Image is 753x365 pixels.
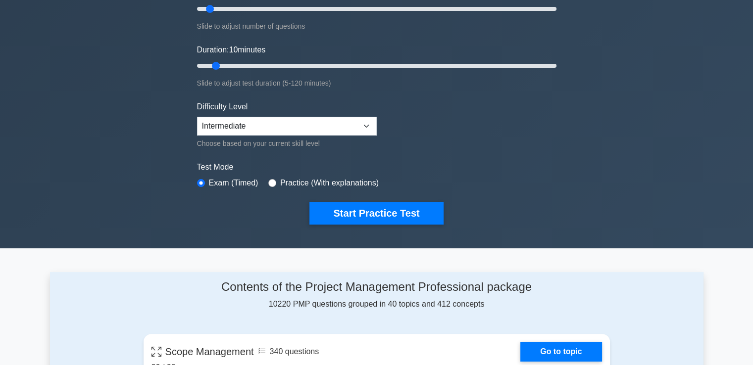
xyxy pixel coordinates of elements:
label: Difficulty Level [197,101,248,113]
div: 10220 PMP questions grouped in 40 topics and 412 concepts [144,280,610,310]
div: Slide to adjust test duration (5-120 minutes) [197,77,556,89]
label: Duration: minutes [197,44,266,56]
label: Practice (With explanations) [280,177,379,189]
button: Start Practice Test [309,202,443,225]
h4: Contents of the Project Management Professional package [144,280,610,294]
label: Test Mode [197,161,556,173]
span: 10 [229,46,238,54]
div: Choose based on your current skill level [197,137,377,149]
div: Slide to adjust number of questions [197,20,556,32]
label: Exam (Timed) [209,177,258,189]
a: Go to topic [520,342,602,362]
